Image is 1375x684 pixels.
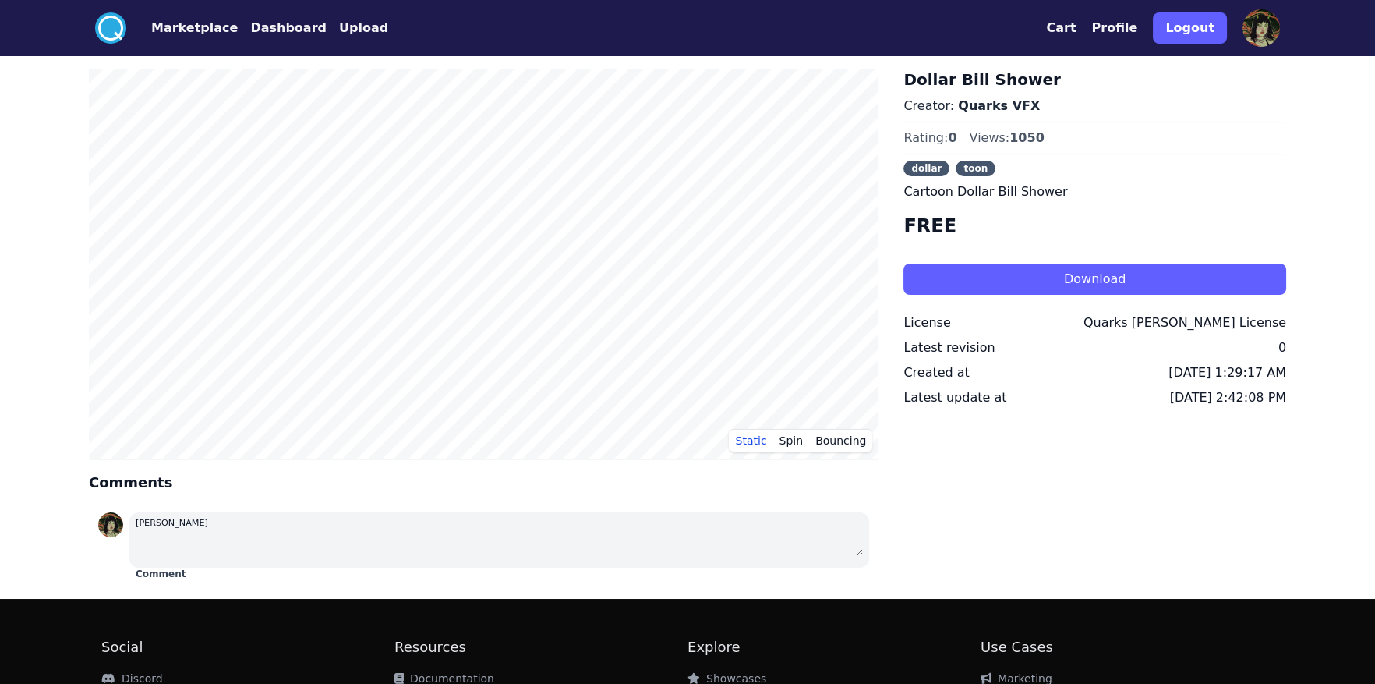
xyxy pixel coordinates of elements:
[1046,19,1076,37] button: Cart
[903,129,956,147] div: Rating:
[136,518,208,528] small: [PERSON_NAME]
[729,429,772,452] button: Static
[809,429,872,452] button: Bouncing
[339,19,388,37] button: Upload
[1083,314,1286,332] div: Quarks [PERSON_NAME] License
[327,19,388,37] a: Upload
[903,338,995,357] div: Latest revision
[687,636,981,658] h2: Explore
[1153,6,1227,50] a: Logout
[903,214,1286,239] h4: FREE
[969,129,1044,147] div: Views:
[958,98,1040,113] a: Quarks VFX
[903,264,1286,295] button: Download
[101,636,394,658] h2: Social
[903,183,1286,201] p: Cartoon Dollar Bill Shower
[98,512,123,537] img: profile
[151,19,238,37] button: Marketplace
[250,19,327,37] button: Dashboard
[903,314,950,332] div: License
[1153,12,1227,44] button: Logout
[1009,130,1045,145] span: 1050
[903,69,1286,90] h3: Dollar Bill Shower
[1170,388,1286,407] div: [DATE] 2:42:08 PM
[89,472,878,494] h4: Comments
[903,363,969,382] div: Created at
[903,388,1006,407] div: Latest update at
[1242,9,1280,47] img: profile
[981,636,1274,658] h2: Use Cases
[126,19,238,37] a: Marketplace
[394,636,687,658] h2: Resources
[773,429,810,452] button: Spin
[903,161,949,176] span: dollar
[1278,338,1286,357] div: 0
[903,97,1286,115] p: Creator:
[136,568,186,580] button: Comment
[238,19,327,37] a: Dashboard
[956,161,995,176] span: toon
[1168,363,1286,382] div: [DATE] 1:29:17 AM
[948,130,956,145] span: 0
[1092,19,1138,37] button: Profile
